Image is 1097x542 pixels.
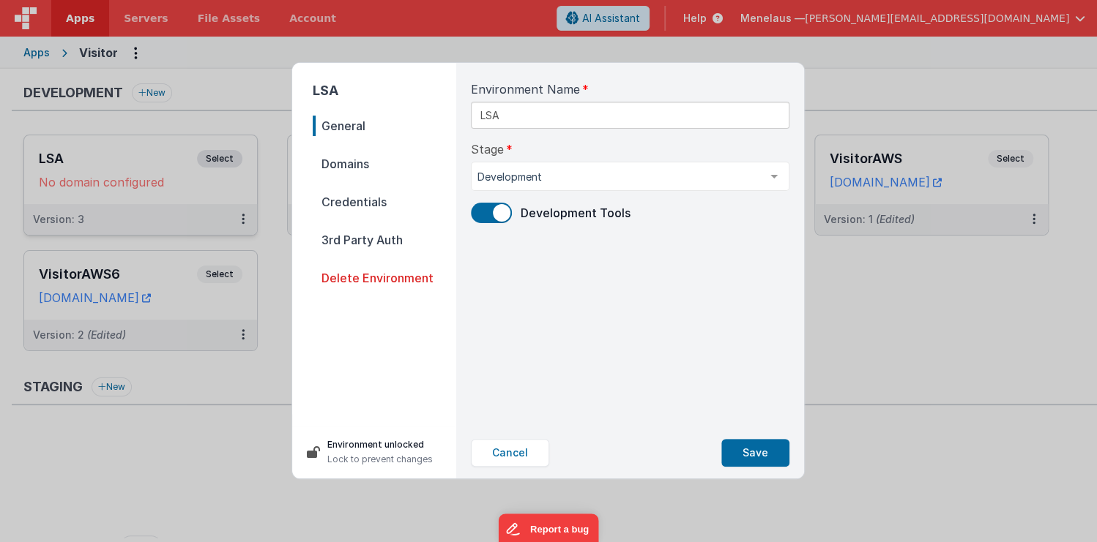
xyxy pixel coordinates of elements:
button: Cancel [471,439,549,467]
span: Domains [313,154,456,174]
p: Lock to prevent changes [327,452,433,467]
span: Credentials [313,192,456,212]
span: Stage [471,140,504,158]
p: Environment unlocked [327,437,433,452]
button: Save [721,439,789,467]
span: Development Tools [521,206,631,220]
span: General [313,116,456,136]
span: Development [477,170,759,184]
span: Delete Environment [313,268,456,288]
span: 3rd Party Auth [313,230,456,250]
span: Environment Name [471,80,580,98]
h2: LSA [313,80,456,101]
